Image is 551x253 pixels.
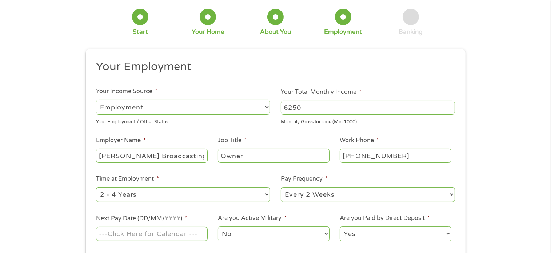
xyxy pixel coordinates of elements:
label: Next Pay Date (DD/MM/YYYY) [96,215,187,222]
label: Work Phone [340,137,379,144]
input: Cashier [218,149,329,162]
div: About You [260,28,291,36]
label: Time at Employment [96,175,159,183]
label: Employer Name [96,137,146,144]
input: Walmart [96,149,207,162]
input: 1800 [281,101,455,115]
label: Are you Paid by Direct Deposit [340,214,430,222]
label: Your Income Source [96,88,157,95]
div: Banking [399,28,423,36]
div: Your Home [192,28,224,36]
label: Your Total Monthly Income [281,88,362,96]
div: Your Employment / Other Status [96,116,270,126]
label: Job Title [218,137,247,144]
div: Monthly Gross Income (Min 1000) [281,116,455,126]
label: Pay Frequency [281,175,328,183]
label: Are you Active Military [218,214,287,222]
div: Start [133,28,148,36]
input: (231) 754-4010 [340,149,451,162]
div: Employment [324,28,362,36]
h2: Your Employment [96,60,450,74]
input: ---Click Here for Calendar --- [96,227,207,241]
